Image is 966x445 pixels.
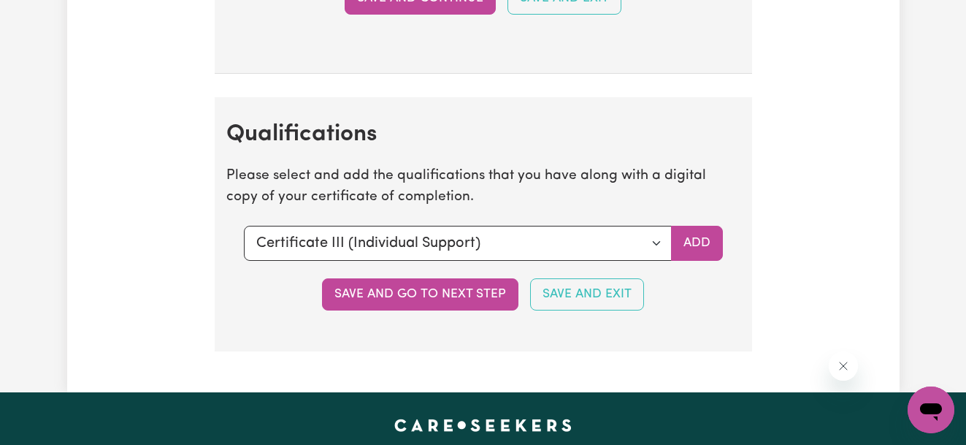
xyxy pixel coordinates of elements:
[829,351,858,381] iframe: Close message
[671,226,723,261] button: Add selected qualification
[9,10,88,22] span: Need any help?
[394,419,572,430] a: Careseekers home page
[226,166,740,208] p: Please select and add the qualifications that you have along with a digital copy of your certific...
[322,278,518,311] button: Save and go to next step
[226,121,740,148] h2: Qualifications
[530,278,644,311] button: Save and Exit
[908,387,954,433] iframe: Button to launch messaging window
